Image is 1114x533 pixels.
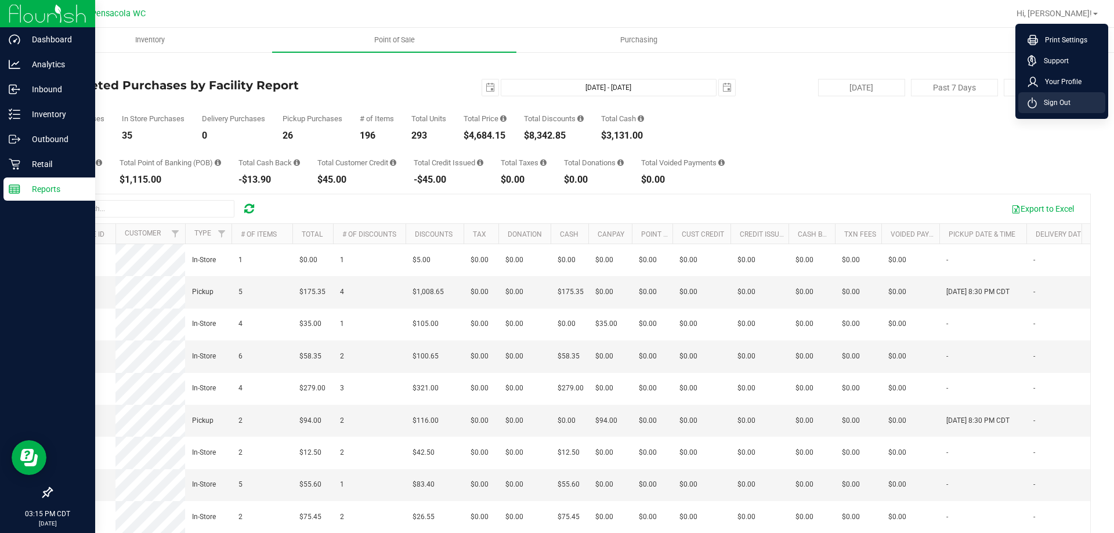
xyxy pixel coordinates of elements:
span: 5 [238,287,243,298]
div: Total Voided Payments [641,159,725,166]
span: Your Profile [1038,76,1082,88]
span: 2 [238,512,243,523]
span: $0.00 [737,255,755,266]
span: $0.00 [842,383,860,394]
span: [DATE] 8:30 PM CDT [946,415,1010,426]
i: Sum of the successful, non-voided cash payment transactions for all purchases in the date range. ... [638,115,644,122]
span: $55.60 [299,479,321,490]
a: Filter [166,224,185,244]
span: $0.00 [888,447,906,458]
span: 1 [340,318,344,329]
i: Sum of all round-up-to-next-dollar total price adjustments for all purchases in the date range. [617,159,624,166]
span: $0.00 [888,479,906,490]
p: [DATE] [5,519,90,528]
span: $116.00 [413,415,439,426]
span: Purchasing [605,35,673,45]
span: $0.00 [795,383,813,394]
span: $0.00 [299,255,317,266]
span: $0.00 [679,383,697,394]
span: $0.00 [471,447,489,458]
div: $4,684.15 [464,131,507,140]
span: $0.00 [639,512,657,523]
span: $5.00 [413,255,431,266]
span: $0.00 [639,479,657,490]
span: $0.00 [888,351,906,362]
div: 196 [360,131,394,140]
span: 5 [238,479,243,490]
p: Inventory [20,107,90,121]
span: $0.00 [888,318,906,329]
span: $83.40 [413,479,435,490]
div: # of Items [360,115,394,122]
p: Analytics [20,57,90,71]
a: Donation [508,230,542,238]
span: - [1033,383,1035,394]
span: $0.00 [639,447,657,458]
span: Pensacola WC [91,9,146,19]
a: Point of Banking (POB) [641,230,724,238]
span: $0.00 [595,287,613,298]
span: $58.35 [558,351,580,362]
span: $0.00 [505,383,523,394]
i: Sum of the successful, non-voided CanPay payment transactions for all purchases in the date range. [96,159,102,166]
span: 1 [238,255,243,266]
div: Total Customer Credit [317,159,396,166]
div: Delivery Purchases [202,115,265,122]
span: $0.00 [888,512,906,523]
div: Total Discounts [524,115,584,122]
span: In-Store [192,447,216,458]
i: Sum of the total prices of all purchases in the date range. [500,115,507,122]
a: Tax [473,230,486,238]
span: $0.00 [737,415,755,426]
span: $0.00 [471,351,489,362]
div: Total Price [464,115,507,122]
span: $0.00 [842,287,860,298]
span: $0.00 [505,351,523,362]
div: 293 [411,131,446,140]
span: $0.00 [795,479,813,490]
span: $0.00 [639,383,657,394]
span: $0.00 [679,255,697,266]
span: $0.00 [505,287,523,298]
span: $0.00 [679,351,697,362]
span: - [946,318,948,329]
span: $0.00 [558,415,576,426]
span: $0.00 [471,512,489,523]
span: $0.00 [471,255,489,266]
span: $0.00 [888,415,906,426]
span: $0.00 [471,383,489,394]
span: $0.00 [888,287,906,298]
li: Sign Out [1018,92,1105,113]
p: Inbound [20,82,90,96]
span: - [1033,351,1035,362]
span: $0.00 [558,318,576,329]
span: Inventory [120,35,180,45]
span: - [946,351,948,362]
div: Total Donations [564,159,624,166]
i: Sum of all account credit issued for all refunds from returned purchases in the date range. [477,159,483,166]
span: 3 [340,383,344,394]
span: - [1033,287,1035,298]
div: Total Cash Back [238,159,300,166]
span: $0.00 [842,351,860,362]
span: $75.45 [299,512,321,523]
span: 2 [238,447,243,458]
span: 4 [238,383,243,394]
span: $35.00 [595,318,617,329]
span: - [946,383,948,394]
a: Cust Credit [682,230,724,238]
a: Voided Payment [891,230,948,238]
div: Total Point of Banking (POB) [120,159,221,166]
span: $0.00 [679,287,697,298]
div: $1,115.00 [120,175,221,184]
p: Reports [20,182,90,196]
span: $26.55 [413,512,435,523]
a: Customer [125,229,161,237]
div: $8,342.85 [524,131,584,140]
span: $0.00 [888,383,906,394]
i: Sum of the successful, non-voided payments using account credit for all purchases in the date range. [390,159,396,166]
span: - [1033,447,1035,458]
a: CanPay [598,230,624,238]
span: $0.00 [737,318,755,329]
i: Sum of all voided payment transaction amounts, excluding tips and transaction fees, for all purch... [718,159,725,166]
